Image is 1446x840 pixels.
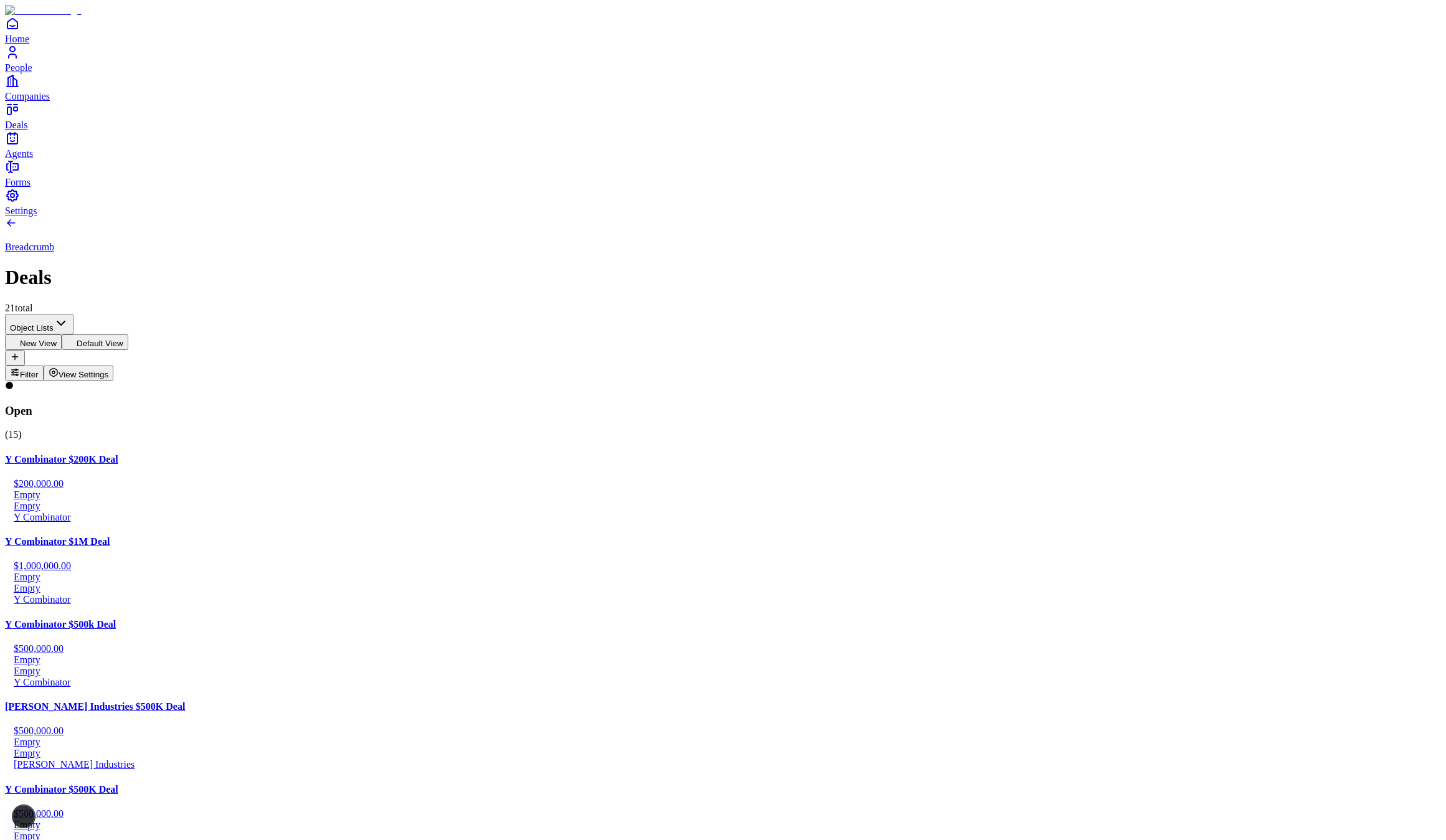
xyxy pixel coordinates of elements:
[14,654,40,665] span: Empty
[20,370,39,379] span: Filter
[5,643,1441,654] div: $500,000.00
[44,366,114,381] button: View Settings
[5,34,29,44] span: Home
[14,572,40,582] span: Empty
[14,501,40,511] span: Empty
[5,45,1441,73] a: People
[5,478,1441,489] div: $200,000.00
[5,148,33,159] span: Agents
[5,701,1441,712] h4: [PERSON_NAME] Industries $500K Deal
[5,73,1441,101] a: Companies
[5,62,32,73] span: People
[5,512,1441,523] div: Y Combinator
[5,560,1441,572] div: $1,000,000.00
[5,366,44,381] button: Filter
[14,666,40,676] span: Empty
[5,131,1441,159] a: Agents
[5,594,1441,605] div: Y Combinator
[5,5,82,16] img: Item Brain Logo
[5,266,1441,289] h1: Deals
[5,759,1441,770] div: [PERSON_NAME] Industries
[5,619,1441,688] a: Y Combinator $500k Deal$500,000.00EmptyEmptyY Combinator
[5,536,1441,605] a: Y Combinator $1M Deal$1,000,000.00EmptyEmptyY Combinator
[14,748,40,758] span: Empty
[14,583,40,593] span: Empty
[5,808,1441,819] div: $500,000.00
[5,177,31,187] span: Forms
[5,429,22,440] span: ( 15 )
[5,536,1441,547] h4: Y Combinator $1M Deal
[5,159,1441,187] a: Forms
[5,701,1441,770] a: [PERSON_NAME] Industries $500K Deal$500,000.00EmptyEmpty[PERSON_NAME] Industries
[5,454,1441,465] h4: Y Combinator $200K Deal
[5,677,1441,688] div: Y Combinator
[62,334,128,350] button: Default View
[5,619,1441,630] h4: Y Combinator $500k Deal
[5,220,1441,253] a: Breadcrumb
[5,120,27,130] span: Deals
[5,16,1441,44] a: Home
[59,370,109,379] span: View Settings
[5,188,1441,216] a: Settings
[5,205,37,216] span: Settings
[5,334,62,350] button: New View
[5,91,50,101] span: Companies
[14,489,40,500] span: Empty
[14,737,40,747] span: Empty
[5,242,1441,253] p: Breadcrumb
[5,454,1441,523] a: Y Combinator $200K Deal$200,000.00EmptyEmptyY Combinator
[5,303,1441,314] div: 21 total
[5,102,1441,130] a: Deals
[14,819,40,830] span: Empty
[5,725,1441,737] div: $500,000.00
[5,404,1441,418] h3: Open
[5,784,1441,795] h4: Y Combinator $500K Deal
